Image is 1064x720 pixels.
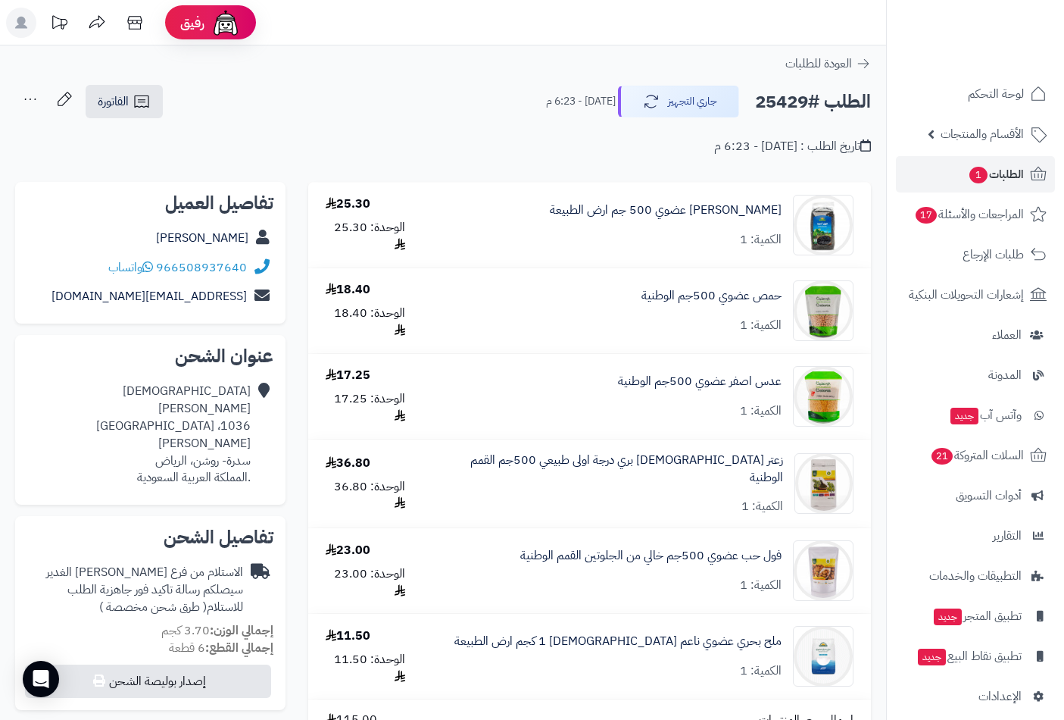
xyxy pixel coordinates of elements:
[326,281,370,299] div: 18.40
[740,231,782,249] div: الكمية: 1
[108,258,153,277] a: واتساب
[99,598,207,616] span: ( طرق شحن مخصصة )
[51,287,247,305] a: [EMAIL_ADDRESS][DOMAIN_NAME]
[988,365,1022,386] span: المدونة
[896,598,1055,634] a: تطبيق المتجرجديد
[950,408,978,424] span: جديد
[963,244,1024,265] span: طلبات الإرجاع
[909,284,1024,305] span: إشعارات التحويلات البنكية
[23,661,59,697] div: Open Intercom Messenger
[27,564,243,616] div: الاستلام من فرع [PERSON_NAME] الغدير سيصلكم رسالة تاكيد فور جاهزية الطلب للاستلام
[326,390,406,425] div: الوحدة: 17.25
[896,558,1055,594] a: التطبيقات والخدمات
[968,83,1024,105] span: لوحة التحكم
[794,626,853,687] img: 1731257551-709993329258-90x90.gif
[741,498,783,515] div: الكمية: 1
[27,528,273,546] h2: تفاصيل الشحن
[914,204,1024,225] span: المراجعات والأسئلة
[326,542,370,559] div: 23.00
[934,609,962,625] span: جديد
[915,207,937,224] span: 17
[969,167,988,184] span: 1
[941,124,1024,145] span: الأقسام والمنتجات
[27,194,273,212] h2: تفاصيل العميل
[794,280,853,341] img: 1690580761-6281062538272-90x90.jpg
[641,287,782,305] a: حمص عضوي 500جم الوطنية
[27,383,251,487] div: [DEMOGRAPHIC_DATA] [PERSON_NAME] 1036، [GEOGRAPHIC_DATA][PERSON_NAME] سدرة- روشن، الرياض .المملكة...
[161,621,273,640] small: 3.70 كجم
[326,367,370,384] div: 17.25
[550,202,782,219] a: [PERSON_NAME] عضوي 500 جم ارض الطبيعة
[795,453,853,514] img: 1726958381-%D8%B2%D8%B9%D8%AA%D8%B1%20%D8%B9%D8%B6%D9%88%D9%8A%20-90x90.jpg
[25,665,271,698] button: إصدار بوليصة الشحن
[740,662,782,680] div: الكمية: 1
[326,565,406,600] div: الوحدة: 23.00
[896,156,1055,193] a: الطلبات1
[326,196,370,213] div: 25.30
[961,32,1050,64] img: logo-2.png
[326,219,406,254] div: الوحدة: 25.30
[156,229,248,247] a: [PERSON_NAME]
[794,195,853,255] img: black-beans-1_8-90x90.jpg
[86,85,163,118] a: الفاتورة
[180,14,204,32] span: رفيق
[454,633,782,650] a: ملح بحري عضوي ناعم [DEMOGRAPHIC_DATA] 1 كجم ارض الطبيعة
[896,317,1055,353] a: العملاء
[918,649,946,665] span: جديد
[27,347,273,365] h2: عنوان الشحن
[205,639,273,657] strong: إجمالي القطع:
[785,55,852,73] span: العودة للطلبات
[98,92,129,111] span: الفاتورة
[326,455,370,472] div: 36.80
[896,437,1055,474] a: السلات المتروكة21
[740,577,782,594] div: الكمية: 1
[896,236,1055,273] a: طلبات الإرجاع
[169,639,273,657] small: 6 قطعة
[740,402,782,420] div: الكمية: 1
[968,164,1024,185] span: الطلبات
[156,258,247,277] a: 966508937640
[896,196,1055,233] a: المراجعات والأسئلة17
[785,55,871,73] a: العودة للطلبات
[520,547,782,565] a: ‏فول حب عضوي 500جم خالي من الجلوتين القمم الوطنية
[896,638,1055,675] a: تطبيق نقاط البيعجديد
[326,651,406,686] div: الوحدة: 11.50
[618,373,782,390] a: عدس اصفر عضوي 500جم الوطنية
[211,8,241,38] img: ai-face.png
[326,305,406,340] div: الوحدة: 18.40
[930,445,1024,466] span: السلات المتروكة
[896,357,1055,393] a: المدونة
[896,477,1055,514] a: أدوات التسويق
[896,397,1055,434] a: وآتس آبجديد
[794,540,853,601] img: 1727302828-%D9%81%D9%88%D9%84%20%D9%85%D8%AC%D9%81%D9%81%20%D8%B9%D8%B6%D9%88%D9%8A%20-90x90.jpg
[546,94,616,109] small: [DATE] - 6:23 م
[932,606,1022,627] span: تطبيق المتجر
[210,621,273,640] strong: إجمالي الوزن:
[896,76,1055,112] a: لوحة التحكم
[755,86,871,117] h2: الطلب #25429
[440,452,782,487] a: زعتر [DEMOGRAPHIC_DATA] بري درجة اولى طبيعي 500جم القمم الوطنية
[740,317,782,334] div: الكمية: 1
[993,525,1022,546] span: التقارير
[618,86,739,117] button: جاري التجهيز
[714,138,871,155] div: تاريخ الطلب : [DATE] - 6:23 م
[896,277,1055,313] a: إشعارات التحويلات البنكية
[929,565,1022,587] span: التطبيقات والخدمات
[326,478,406,513] div: الوحدة: 36.80
[896,518,1055,554] a: التقارير
[956,485,1022,506] span: أدوات التسويق
[931,448,953,465] span: 21
[326,628,370,645] div: 11.50
[794,366,853,427] img: 1691940249-6281062539071-90x90.jpg
[992,324,1022,346] span: العملاء
[949,405,1022,426] span: وآتس آب
[40,8,78,42] a: تحديثات المنصة
[978,686,1022,707] span: الإعدادات
[916,646,1022,667] span: تطبيق نقاط البيع
[896,678,1055,715] a: الإعدادات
